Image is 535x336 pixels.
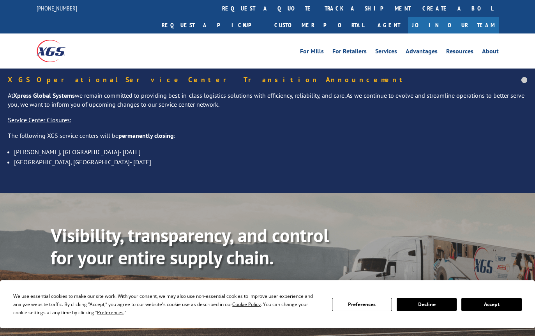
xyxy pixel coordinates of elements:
[397,298,457,311] button: Decline
[14,147,527,157] li: [PERSON_NAME], [GEOGRAPHIC_DATA]- [DATE]
[370,17,408,33] a: Agent
[8,116,71,124] u: Service Center Closures:
[332,48,367,57] a: For Retailers
[300,48,324,57] a: For Mills
[156,17,268,33] a: Request a pickup
[8,91,527,116] p: At we remain committed to providing best-in-class logistics solutions with efficiency, reliabilit...
[446,48,473,57] a: Resources
[232,301,261,308] span: Cookie Policy
[13,91,75,99] strong: Xpress Global Systems
[482,48,499,57] a: About
[375,48,397,57] a: Services
[268,17,370,33] a: Customer Portal
[37,4,77,12] a: [PHONE_NUMBER]
[461,298,521,311] button: Accept
[97,309,124,316] span: Preferences
[8,131,527,147] p: The following XGS service centers will be :
[408,17,499,33] a: Join Our Team
[118,132,174,139] strong: permanently closing
[14,157,527,167] li: [GEOGRAPHIC_DATA], [GEOGRAPHIC_DATA]- [DATE]
[332,298,392,311] button: Preferences
[51,223,329,270] b: Visibility, transparency, and control for your entire supply chain.
[406,48,438,57] a: Advantages
[8,76,527,83] h5: XGS Operational Service Center Transition Announcement
[13,292,322,317] div: We use essential cookies to make our site work. With your consent, we may also use non-essential ...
